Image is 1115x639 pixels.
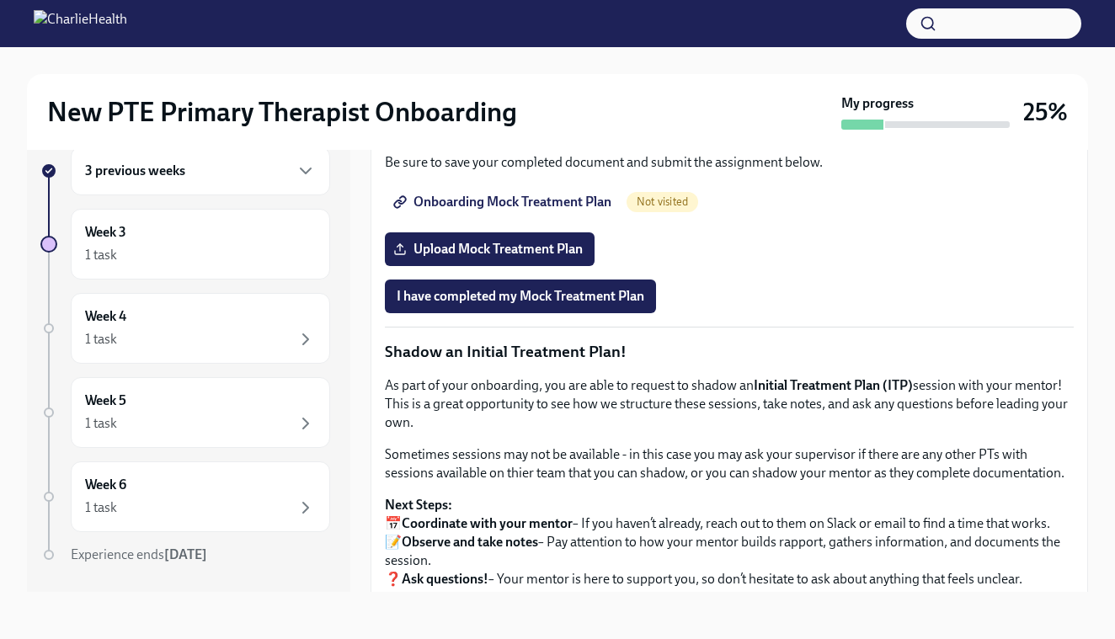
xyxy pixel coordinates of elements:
[754,377,913,393] strong: Initial Treatment Plan (ITP)
[402,571,488,587] strong: Ask questions!
[34,10,127,37] img: CharlieHealth
[85,498,117,517] div: 1 task
[40,461,330,532] a: Week 61 task
[71,146,330,195] div: 3 previous weeks
[402,534,538,550] strong: Observe and take notes
[402,515,573,531] strong: Coordinate with your mentor
[47,95,517,129] h2: New PTE Primary Therapist Onboarding
[397,241,583,258] span: Upload Mock Treatment Plan
[385,341,1074,363] p: Shadow an Initial Treatment Plan!
[85,162,185,180] h6: 3 previous weeks
[385,232,595,266] label: Upload Mock Treatment Plan
[71,546,207,562] span: Experience ends
[164,546,207,562] strong: [DATE]
[40,377,330,448] a: Week 51 task
[85,414,117,433] div: 1 task
[385,153,1074,172] p: Be sure to save your completed document and submit the assignment below.
[85,223,126,242] h6: Week 3
[85,476,126,494] h6: Week 6
[40,209,330,280] a: Week 31 task
[385,376,1074,432] p: As part of your onboarding, you are able to request to shadow an session with your mentor! This i...
[385,445,1074,482] p: Sometimes sessions may not be available - in this case you may ask your supervisor if there are a...
[85,330,117,349] div: 1 task
[385,496,1074,588] p: 📅 – If you haven’t already, reach out to them on Slack or email to find a time that works. 📝 – Pa...
[85,246,117,264] div: 1 task
[841,94,914,113] strong: My progress
[627,195,698,208] span: Not visited
[385,497,452,513] strong: Next Steps:
[1023,97,1068,127] h3: 25%
[385,280,656,313] button: I have completed my Mock Treatment Plan
[397,288,644,305] span: I have completed my Mock Treatment Plan
[40,293,330,364] a: Week 41 task
[85,307,126,326] h6: Week 4
[85,391,126,410] h6: Week 5
[397,194,611,210] span: Onboarding Mock Treatment Plan
[385,185,623,219] a: Onboarding Mock Treatment Plan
